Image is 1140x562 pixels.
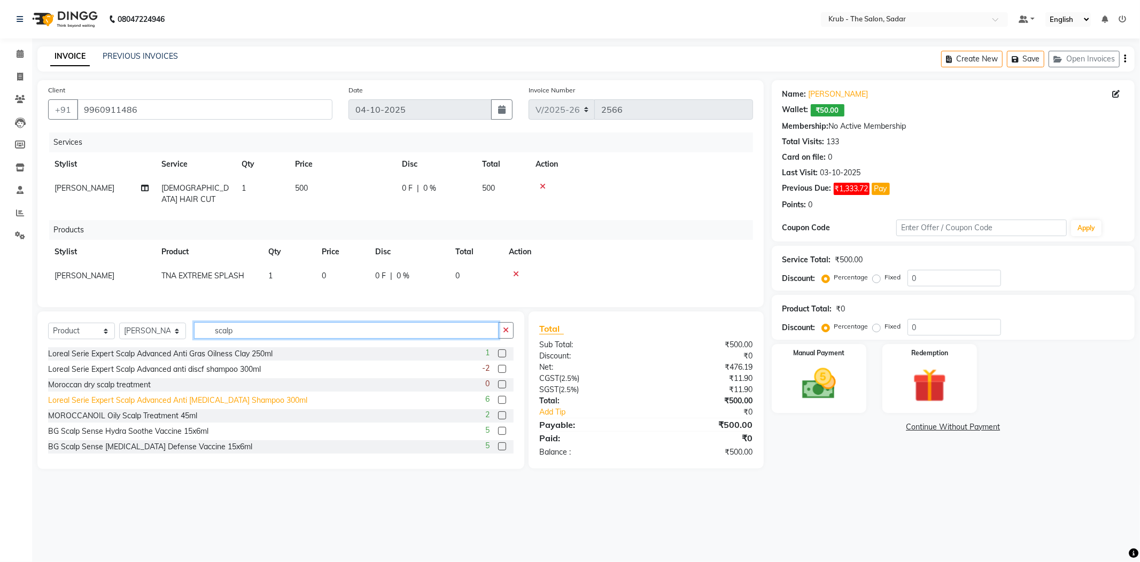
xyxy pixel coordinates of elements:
img: _cash.svg [792,364,847,403]
span: 0 % [397,270,409,282]
div: Total Visits: [782,136,825,147]
th: Qty [262,240,315,264]
div: Service Total: [782,254,831,266]
th: Price [315,240,369,264]
div: ( ) [531,373,646,384]
div: ₹11.90 [646,373,761,384]
label: Client [48,85,65,95]
span: -2 [482,363,490,374]
div: ₹476.19 [646,362,761,373]
div: Loreal Serie Expert Scalp Advanced Anti Gras Oilness Clay 250ml [48,348,273,360]
div: Sub Total: [531,339,646,350]
label: Percentage [834,272,868,282]
div: ₹500.00 [646,339,761,350]
a: [PERSON_NAME] [809,89,868,100]
span: 0 [322,271,326,280]
div: Name: [782,89,806,100]
div: Products [49,220,761,240]
span: 500 [482,183,495,193]
div: Product Total: [782,303,832,315]
div: BG Scalp Sense Hydra Soothe Vaccine 15x6ml [48,426,208,437]
div: Membership: [782,121,829,132]
div: ₹0 [646,432,761,444]
span: [PERSON_NAME] [55,271,114,280]
button: Open Invoices [1049,51,1120,67]
div: Moroccan dry scalp treatment [48,379,151,391]
span: 0 [455,271,460,280]
span: Total [539,323,564,334]
div: BG Scalp Sense [MEDICAL_DATA] Defense Vaccine 15x6ml [48,441,252,452]
span: 2.5% [561,385,577,394]
label: Percentage [834,322,868,331]
div: 03-10-2025 [820,167,861,178]
div: No Active Membership [782,121,1124,132]
span: TNA EXTREME SPLASH [161,271,244,280]
label: Redemption [911,348,948,358]
span: [PERSON_NAME] [55,183,114,193]
span: [DEMOGRAPHIC_DATA] HAIR CUT [161,183,229,204]
span: 1 [485,347,490,358]
th: Action [529,152,753,176]
img: _gift.svg [902,364,957,407]
b: 08047224946 [118,4,165,34]
th: Stylist [48,152,155,176]
img: logo [27,4,100,34]
div: ( ) [531,384,646,395]
label: Fixed [885,272,901,282]
button: Create New [941,51,1003,67]
button: +91 [48,99,78,120]
div: Total: [531,395,646,407]
div: 0 [809,199,813,210]
div: Loreal Serie Expert Scalp Advanced anti discf shampoo 300ml [48,364,261,375]
span: | [390,270,392,282]
th: Service [155,152,235,176]
div: ₹0 [646,350,761,362]
div: Net: [531,362,646,373]
th: Action [502,240,753,264]
div: ₹500.00 [646,418,761,431]
th: Disc [369,240,449,264]
span: 5 [485,440,490,451]
div: Discount: [531,350,646,362]
div: ₹0 [665,407,761,418]
span: 6 [485,394,490,405]
div: Payable: [531,418,646,431]
a: Add Tip [531,407,665,418]
div: 0 [828,152,833,163]
span: 1 [242,183,246,193]
input: Enter Offer / Coupon Code [896,220,1067,236]
label: Invoice Number [529,85,575,95]
input: Search or Scan [194,322,499,339]
span: ₹50.00 [811,104,844,116]
div: MOROCCANOIL Oily Scalp Treatment 45ml [48,410,197,421]
span: 0 F [375,270,386,282]
div: 133 [827,136,840,147]
th: Disc [395,152,476,176]
div: ₹0 [836,303,846,315]
span: 500 [295,183,308,193]
span: 2 [485,409,490,420]
span: CGST [539,373,559,383]
label: Manual Payment [793,348,844,358]
div: Paid: [531,432,646,444]
button: Pay [872,183,890,195]
span: SGST [539,385,559,394]
div: Wallet: [782,104,809,116]
input: Search by Name/Mobile/Email/Code [77,99,332,120]
div: Discount: [782,322,816,333]
a: Continue Without Payment [774,421,1133,433]
span: 0 % [423,183,436,194]
div: ₹500.00 [835,254,863,266]
span: 1 [268,271,273,280]
th: Product [155,240,262,264]
div: ₹11.90 [646,384,761,395]
a: PREVIOUS INVOICES [103,51,178,61]
div: Previous Due: [782,183,832,195]
button: Apply [1071,220,1102,236]
div: Card on file: [782,152,826,163]
div: Last Visit: [782,167,818,178]
th: Price [289,152,395,176]
span: 5 [485,425,490,436]
th: Stylist [48,240,155,264]
div: Points: [782,199,806,210]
